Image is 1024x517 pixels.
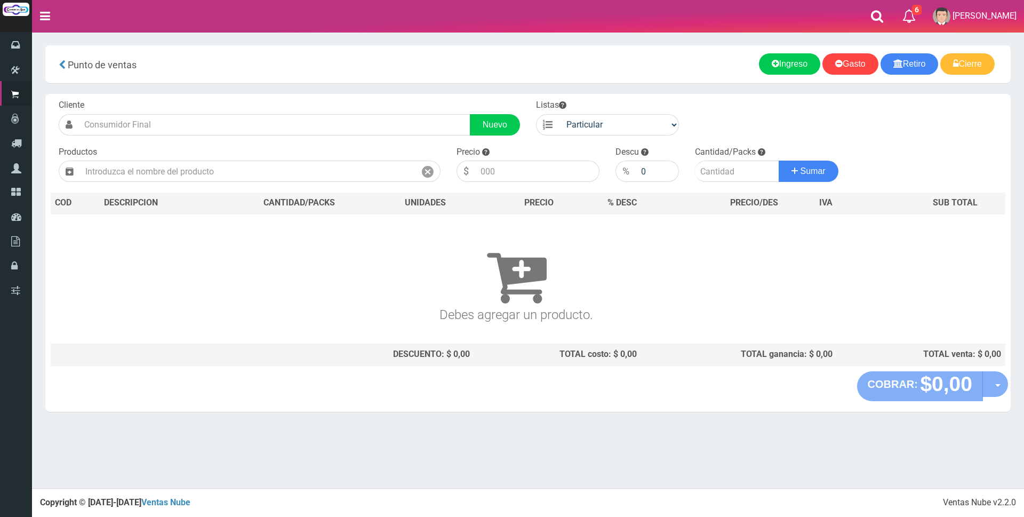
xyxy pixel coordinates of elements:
[457,161,475,182] div: $
[59,99,84,112] label: Cliente
[55,229,978,322] h3: Debes agregar un producto.
[940,53,995,75] a: Cierre
[933,197,978,209] span: SUB TOTAL
[953,11,1017,21] span: [PERSON_NAME]
[607,197,637,208] span: % DESC
[51,193,100,214] th: COD
[819,197,833,208] span: IVA
[478,348,637,361] div: TOTAL costo: $ 0,00
[695,146,756,158] label: Cantidad/Packs
[841,348,1001,361] div: TOTAL venta: $ 0,00
[536,99,566,112] label: Listas
[920,372,972,395] strong: $0,00
[457,146,480,158] label: Precio
[377,193,474,214] th: UNIDADES
[933,7,950,25] img: User Image
[40,497,190,507] strong: Copyright © [DATE]-[DATE]
[470,114,520,136] a: Nuevo
[912,5,922,15] span: 6
[141,497,190,507] a: Ventas Nube
[857,371,983,401] button: COBRAR: $0,00
[475,161,599,182] input: 000
[226,348,470,361] div: DESCUENTO: $ 0,00
[119,197,158,208] span: CRIPCION
[221,193,377,214] th: CANTIDAD/PACKS
[79,114,470,136] input: Consumidor Final
[868,378,918,390] strong: COBRAR:
[779,161,838,182] button: Sumar
[3,3,29,16] img: Logo grande
[759,53,820,75] a: Ingreso
[80,161,415,182] input: Introduzca el nombre del producto
[881,53,939,75] a: Retiro
[68,59,137,70] span: Punto de ventas
[636,161,679,182] input: 000
[645,348,833,361] div: TOTAL ganancia: $ 0,00
[615,146,639,158] label: Descu
[615,161,636,182] div: %
[730,197,778,208] span: PRECIO/DES
[822,53,878,75] a: Gasto
[695,161,779,182] input: Cantidad
[59,146,97,158] label: Productos
[943,497,1016,509] div: Ventas Nube v2.2.0
[524,197,554,209] span: PRECIO
[801,166,826,176] span: Sumar
[100,193,221,214] th: DES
